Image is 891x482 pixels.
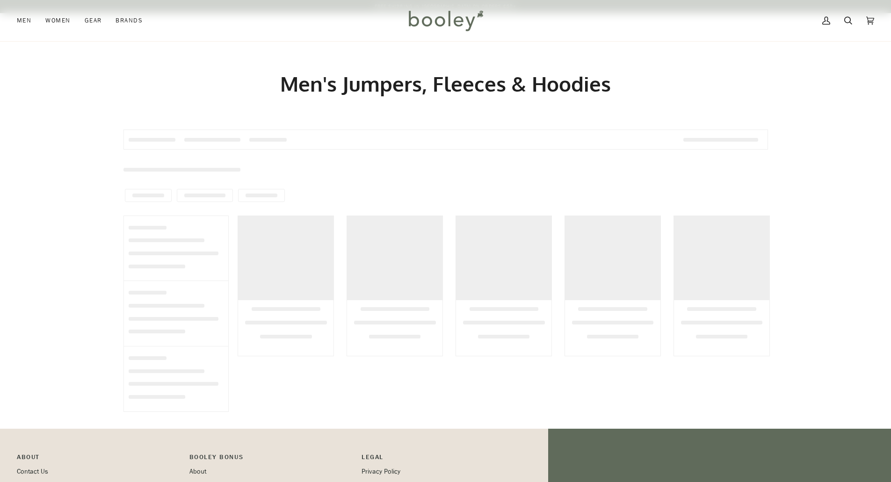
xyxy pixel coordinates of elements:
[17,467,48,476] a: Contact Us
[123,71,768,97] h1: Men's Jumpers, Fleeces & Hoodies
[189,452,353,467] p: Booley Bonus
[45,16,70,25] span: Women
[189,467,206,476] a: About
[362,467,400,476] a: Privacy Policy
[85,16,102,25] span: Gear
[17,452,180,467] p: Pipeline_Footer Main
[362,452,525,467] p: Pipeline_Footer Sub
[116,16,143,25] span: Brands
[405,7,486,34] img: Booley
[17,16,31,25] span: Men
